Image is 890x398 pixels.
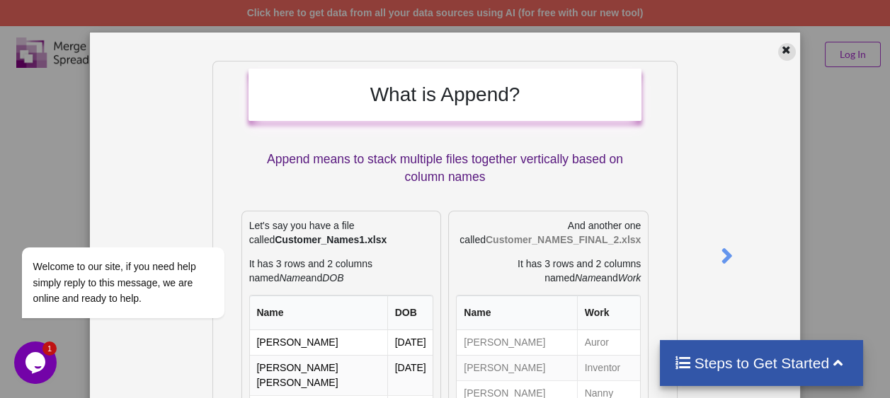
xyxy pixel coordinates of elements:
p: It has 3 rows and 2 columns named and [249,257,434,285]
span: Welcome to our site, if you need help simply reply to this message, we are online and ready to help. [19,148,182,191]
td: [DATE] [387,355,433,395]
h4: Steps to Get Started [674,354,849,372]
h2: What is Append? [263,83,628,107]
b: Customer_NAMES_FINAL_2.xlsx [486,234,641,245]
p: Append means to stack multiple files together vertically based on column names [249,151,642,186]
td: [DATE] [387,330,433,355]
th: Name [250,295,387,330]
td: [PERSON_NAME] [PERSON_NAME] [250,355,387,395]
iframe: chat widget [14,113,269,334]
i: Name [575,272,601,283]
i: DOB [322,272,343,283]
iframe: chat widget [14,341,59,384]
i: Name [279,272,305,283]
p: It has 3 rows and 2 columns named and [456,257,641,285]
b: Customer_Names1.xlsx [275,234,387,245]
th: Work [577,295,641,330]
td: [PERSON_NAME] [457,330,576,355]
td: Inventor [577,355,641,380]
p: And another one called [456,218,641,247]
td: Auror [577,330,641,355]
th: DOB [387,295,433,330]
th: Name [457,295,576,330]
i: Work [618,272,641,283]
p: Let's say you have a file called [249,218,434,247]
td: [PERSON_NAME] [457,355,576,380]
td: [PERSON_NAME] [250,330,387,355]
